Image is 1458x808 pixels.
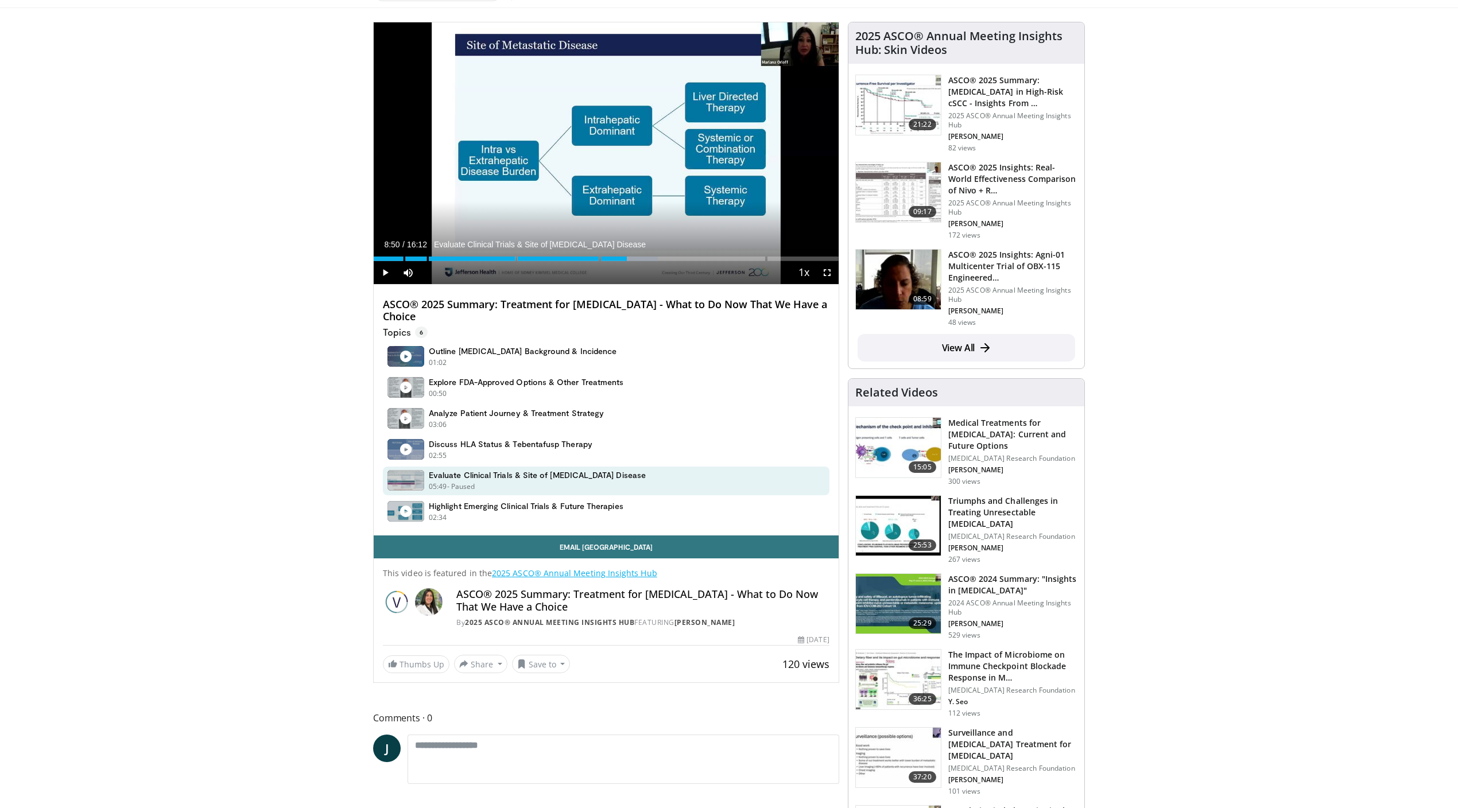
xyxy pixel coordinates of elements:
p: Topics [383,327,428,338]
img: 38346828-f1f5-4281-a4ff-582e3733fe72.150x105_q85_crop-smart_upscale.jpg [856,574,941,634]
h4: Outline [MEDICAL_DATA] Background & Incidence [429,346,616,356]
h4: ASCO® 2025 Summary: Treatment for [MEDICAL_DATA] - What to Do Now That We Have a Choice [456,588,829,613]
p: [PERSON_NAME] [948,775,1077,784]
a: View All [858,334,1075,362]
h4: 2025 ASCO® Annual Meeting Insights Hub: Skin Videos [855,29,1077,57]
p: [PERSON_NAME] [948,619,1077,628]
p: [MEDICAL_DATA] Research Foundation [948,454,1077,463]
a: 2025 ASCO® Annual Meeting Insights Hub [492,568,657,578]
span: 21:22 [909,119,936,130]
span: 25:29 [909,617,936,629]
span: Comments 0 [373,710,839,725]
p: 101 views [948,787,980,796]
h3: ASCO® 2025 Insights: Agni-01 Multicenter Trial of OBX-115 Engineered… [948,249,1077,283]
p: 2024 ASCO® Annual Meeting Insights Hub [948,599,1077,617]
button: Share [454,655,507,673]
span: 15:05 [909,461,936,473]
img: 3248663f-dc87-4925-8fb4-a7a57f5c8f6b.150x105_q85_crop-smart_upscale.jpg [856,250,941,309]
p: [MEDICAL_DATA] Research Foundation [948,686,1077,695]
h3: ASCO® 2025 Insights: Real-World Effectiveness Comparison of Nivo + R… [948,162,1077,196]
p: 2025 ASCO® Annual Meeting Insights Hub [948,111,1077,130]
a: 21:22 ASCO® 2025 Summary: [MEDICAL_DATA] in High-Risk cSCC - Insights From … 2025 ASCO® Annual Me... [855,75,1077,153]
span: 120 views [782,657,829,671]
div: By FEATURING [456,617,829,628]
p: [PERSON_NAME] [948,543,1077,553]
a: 25:29 ASCO® 2024 Summary: "Insights in [MEDICAL_DATA]" 2024 ASCO® Annual Meeting Insights Hub [PE... [855,573,1077,640]
h4: Explore FDA-Approved Options & Other Treatments [429,377,623,387]
p: [MEDICAL_DATA] Research Foundation [948,764,1077,773]
img: 2025 ASCO® Annual Meeting Insights Hub [383,588,410,616]
h4: Related Videos [855,386,938,399]
p: 03:06 [429,419,447,430]
img: 8c026d0c-7c71-4d54-8362-30875e873e18.150x105_q85_crop-smart_upscale.jpg [856,650,941,709]
a: Thumbs Up [383,655,449,673]
span: 09:17 [909,206,936,217]
div: [DATE] [798,635,829,645]
p: 00:50 [429,389,447,399]
a: 2025 ASCO® Annual Meeting Insights Hub [465,617,634,627]
div: Progress Bar [374,257,839,261]
a: 15:05 Medical Treatments for [MEDICAL_DATA]: Current and Future Options [MEDICAL_DATA] Research F... [855,417,1077,486]
h4: ASCO® 2025 Summary: Treatment for [MEDICAL_DATA] - What to Do Now That We Have a Choice [383,298,829,323]
p: [MEDICAL_DATA] Research Foundation [948,532,1077,541]
p: 2025 ASCO® Annual Meeting Insights Hub [948,286,1077,304]
span: 8:50 [384,240,400,249]
a: 36:25 The Impact of Microbiome on Immune Checkpoint Blockade Response in M… [MEDICAL_DATA] Resear... [855,649,1077,718]
a: [PERSON_NAME] [674,617,735,627]
a: 09:17 ASCO® 2025 Insights: Real-World Effectiveness Comparison of Nivo + R… 2025 ASCO® Annual Mee... [855,162,1077,240]
p: - Paused [447,481,475,492]
a: Email [GEOGRAPHIC_DATA] [374,535,839,558]
span: 36:25 [909,693,936,705]
img: a029155f-9f74-4301-8ee9-586754c85299.150x105_q85_crop-smart_upscale.jpg [856,418,941,477]
p: 300 views [948,477,980,486]
video-js: Video Player [374,22,839,285]
p: 2025 ASCO® Annual Meeting Insights Hub [948,199,1077,217]
button: Mute [397,261,420,284]
p: 267 views [948,555,980,564]
button: Playback Rate [793,261,816,284]
a: 37:20 Surveillance and [MEDICAL_DATA] Treatment for [MEDICAL_DATA] [MEDICAL_DATA] Research Founda... [855,727,1077,796]
h3: Triumphs and Challenges in Treating Unresectable [MEDICAL_DATA] [948,495,1077,530]
p: 48 views [948,318,976,327]
img: 3fafb367-6e49-4790-b6eb-1d44c45d6d94.150x105_q85_crop-smart_upscale.jpg [856,496,941,555]
h3: Surveillance and [MEDICAL_DATA] Treatment for [MEDICAL_DATA] [948,727,1077,762]
p: 112 views [948,709,980,718]
span: 16:12 [407,240,427,249]
h3: ASCO® 2024 Summary: "Insights in [MEDICAL_DATA]" [948,573,1077,596]
span: 25:53 [909,539,936,551]
p: 172 views [948,231,980,240]
a: 25:53 Triumphs and Challenges in Treating Unresectable [MEDICAL_DATA] [MEDICAL_DATA] Research Fou... [855,495,1077,564]
h4: Discuss HLA Status & Tebentafusp Therapy [429,439,592,449]
p: 02:34 [429,512,447,523]
h3: ASCO® 2025 Summary: [MEDICAL_DATA] in High-Risk cSCC - Insights From … [948,75,1077,109]
h3: Medical Treatments for [MEDICAL_DATA]: Current and Future Options [948,417,1077,452]
img: Avatar [415,588,443,616]
span: 6 [415,327,428,338]
p: [PERSON_NAME] [948,219,1077,228]
span: 37:20 [909,771,936,783]
span: Evaluate Clinical Trials & Site of [MEDICAL_DATA] Disease [434,239,646,250]
p: [PERSON_NAME] [948,306,1077,316]
p: 05:49 [429,481,447,492]
img: aa9a8b87-ca58-43ea-b79e-dd63c2b45f69.150x105_q85_crop-smart_upscale.jpg [856,728,941,787]
p: 529 views [948,631,980,640]
p: This video is featured in the [383,568,829,579]
button: Play [374,261,397,284]
p: 01:02 [429,358,447,368]
p: Y. Seo [948,697,1077,706]
button: Save to [512,655,571,673]
p: [PERSON_NAME] [948,132,1077,141]
h4: Evaluate Clinical Trials & Site of [MEDICAL_DATA] Disease [429,470,646,480]
button: Fullscreen [816,261,839,284]
img: 7690458f-0c76-4f61-811b-eb7c7f8681e5.150x105_q85_crop-smart_upscale.jpg [856,75,941,135]
p: 82 views [948,143,976,153]
a: J [373,735,401,762]
a: 08:59 ASCO® 2025 Insights: Agni-01 Multicenter Trial of OBX-115 Engineered… 2025 ASCO® Annual Mee... [855,249,1077,327]
img: ae2f56e5-51f2-42f8-bc82-196091d75f3c.150x105_q85_crop-smart_upscale.jpg [856,162,941,222]
span: 08:59 [909,293,936,305]
p: 02:55 [429,450,447,461]
h4: Analyze Patient Journey & Treatment Strategy [429,408,604,418]
span: / [402,240,405,249]
h4: Highlight Emerging Clinical Trials & Future Therapies [429,501,623,511]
